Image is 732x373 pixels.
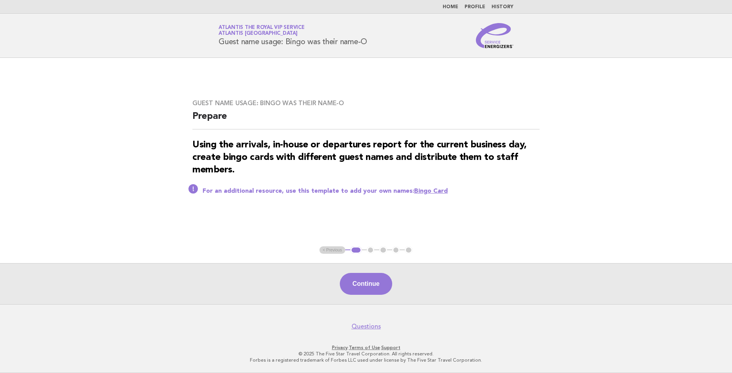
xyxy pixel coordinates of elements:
h2: Prepare [192,110,540,129]
span: Atlantis [GEOGRAPHIC_DATA] [219,31,298,36]
p: · · [127,344,605,351]
strong: Using the arrivals, in-house or departures report for the current business day, create bingo card... [192,140,526,175]
img: Service Energizers [476,23,513,48]
button: 1 [350,246,362,254]
a: Questions [352,323,381,330]
a: History [492,5,513,9]
a: Support [381,345,400,350]
a: Terms of Use [349,345,380,350]
h1: Guest name usage: Bingo was their name-O [219,25,367,46]
h3: Guest name usage: Bingo was their name-O [192,99,540,107]
a: Privacy [332,345,348,350]
p: For an additional resource, use this template to add your own names: [203,187,540,195]
p: © 2025 The Five Star Travel Corporation. All rights reserved. [127,351,605,357]
a: Atlantis the Royal VIP ServiceAtlantis [GEOGRAPHIC_DATA] [219,25,305,36]
button: Continue [340,273,392,295]
p: Forbes is a registered trademark of Forbes LLC used under license by The Five Star Travel Corpora... [127,357,605,363]
a: Home [443,5,458,9]
a: Bingo Card [414,188,448,194]
a: Profile [465,5,485,9]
